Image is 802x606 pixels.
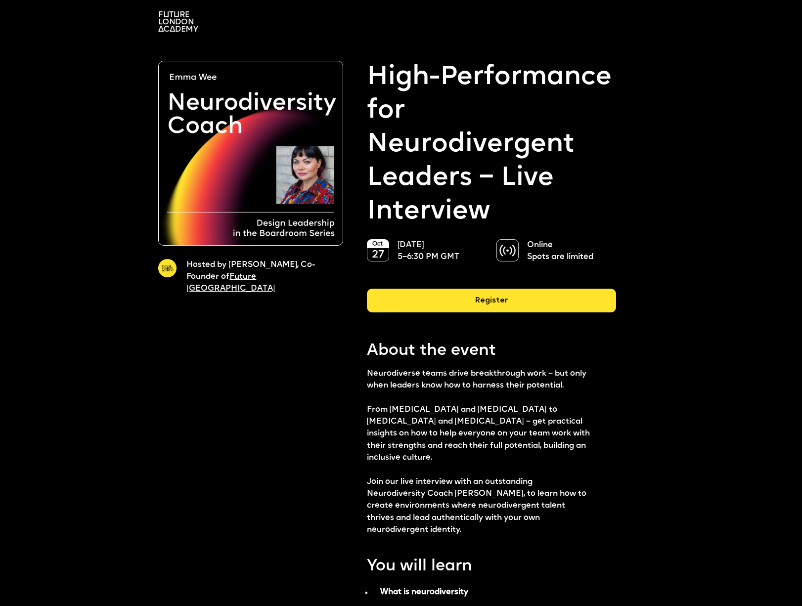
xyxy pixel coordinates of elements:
[367,289,616,312] div: Register
[367,61,616,229] strong: High-Performance for Neurodivergent Leaders – Live Interview
[367,340,616,362] p: About the event
[398,239,478,263] p: [DATE] 5–6:30 PM GMT
[186,259,327,295] p: Hosted by [PERSON_NAME], Co-Founder of
[367,289,616,320] a: Register
[367,556,616,578] p: You will learn
[158,259,177,277] img: A yellow circle with Future London Academy logo
[186,273,275,293] a: Future [GEOGRAPHIC_DATA]
[380,588,468,596] strong: What is neurodiversity
[527,239,607,263] p: Online Spots are limited
[158,11,198,32] img: A logo saying in 3 lines: Future London Academy
[367,368,591,536] p: Neurodiverse teams drive breakthrough work – but only when leaders know how to harness their pote...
